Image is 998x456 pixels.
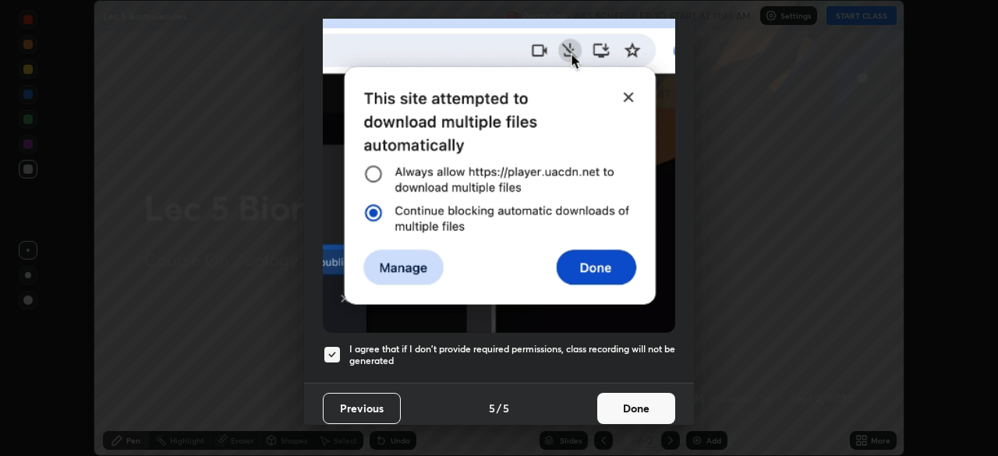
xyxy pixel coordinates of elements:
h4: / [497,400,501,416]
h4: 5 [503,400,509,416]
button: Done [597,393,675,424]
button: Previous [323,393,401,424]
h5: I agree that if I don't provide required permissions, class recording will not be generated [349,343,675,367]
h4: 5 [489,400,495,416]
